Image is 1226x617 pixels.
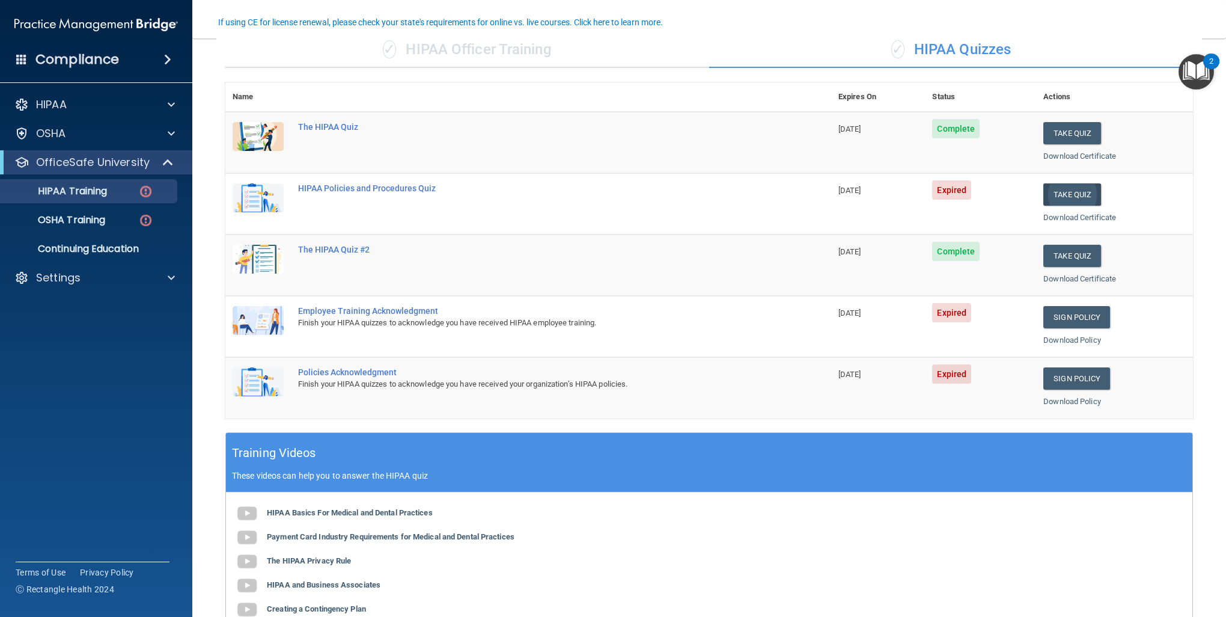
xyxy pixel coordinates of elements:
[1043,122,1101,144] button: Take Quiz
[232,471,1186,480] p: These videos can help you to answer the HIPAA quiz
[1043,397,1101,406] a: Download Policy
[232,443,316,464] h5: Training Videos
[16,583,114,595] span: Ⓒ Rectangle Health 2024
[1043,213,1116,222] a: Download Certificate
[1043,274,1116,283] a: Download Certificate
[932,364,971,384] span: Expired
[932,303,971,322] span: Expired
[216,16,665,28] button: If using CE for license renewal, please check your state's requirements for online vs. live cours...
[298,245,771,254] div: The HIPAA Quiz #2
[383,40,396,58] span: ✓
[1036,82,1193,112] th: Actions
[932,242,980,261] span: Complete
[8,243,172,255] p: Continuing Education
[1043,245,1101,267] button: Take Quiz
[1043,183,1101,206] button: Take Quiz
[1043,367,1110,390] a: Sign Policy
[891,40,904,58] span: ✓
[298,316,771,330] div: Finish your HIPAA quizzes to acknowledge you have received HIPAA employee training.
[138,213,153,228] img: danger-circle.6113f641.png
[1179,54,1214,90] button: Open Resource Center, 2 new notifications
[267,604,366,613] b: Creating a Contingency Plan
[235,574,259,598] img: gray_youtube_icon.38fcd6cc.png
[1043,306,1110,328] a: Sign Policy
[1043,336,1101,345] a: Download Policy
[80,566,134,579] a: Privacy Policy
[36,271,81,285] p: Settings
[298,367,771,377] div: Policies Acknowledgment
[35,51,119,68] h4: Compliance
[838,370,861,379] span: [DATE]
[235,526,259,550] img: gray_youtube_icon.38fcd6cc.png
[235,502,259,526] img: gray_youtube_icon.38fcd6cc.png
[138,184,153,199] img: danger-circle.6113f641.png
[8,214,105,226] p: OSHA Training
[14,271,175,285] a: Settings
[16,566,66,579] a: Terms of Use
[267,580,380,589] b: HIPAA and Business Associates
[1209,61,1213,77] div: 2
[14,97,175,112] a: HIPAA
[298,306,771,316] div: Employee Training Acknowledgment
[235,550,259,574] img: gray_youtube_icon.38fcd6cc.png
[36,155,150,170] p: OfficeSafe University
[932,180,971,200] span: Expired
[831,82,925,112] th: Expires On
[298,377,771,391] div: Finish your HIPAA quizzes to acknowledge you have received your organization’s HIPAA policies.
[925,82,1036,112] th: Status
[267,532,514,541] b: Payment Card Industry Requirements for Medical and Dental Practices
[14,155,174,170] a: OfficeSafe University
[709,32,1193,68] div: HIPAA Quizzes
[838,186,861,195] span: [DATE]
[838,124,861,134] span: [DATE]
[267,508,433,517] b: HIPAA Basics For Medical and Dental Practices
[36,97,67,112] p: HIPAA
[298,122,771,132] div: The HIPAA Quiz
[298,183,771,193] div: HIPAA Policies and Procedures Quiz
[225,82,291,112] th: Name
[14,126,175,141] a: OSHA
[838,247,861,256] span: [DATE]
[932,119,980,138] span: Complete
[218,18,663,26] div: If using CE for license renewal, please check your state's requirements for online vs. live cours...
[1043,152,1116,161] a: Download Certificate
[225,32,709,68] div: HIPAA Officer Training
[14,13,178,37] img: PMB logo
[267,556,351,565] b: The HIPAA Privacy Rule
[838,308,861,318] span: [DATE]
[36,126,66,141] p: OSHA
[8,185,107,197] p: HIPAA Training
